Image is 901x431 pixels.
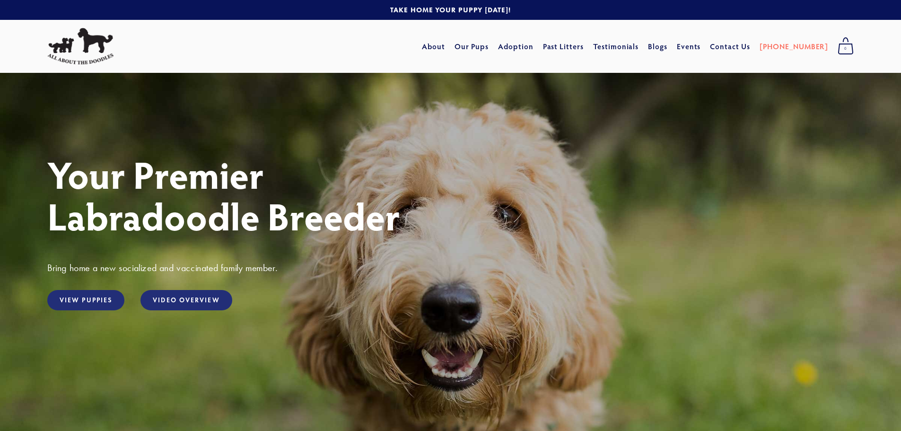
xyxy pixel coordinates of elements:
a: Testimonials [593,38,639,55]
img: All About The Doodles [47,28,114,65]
a: Past Litters [543,41,584,51]
span: 0 [838,43,854,55]
h1: Your Premier Labradoodle Breeder [47,153,854,237]
a: 0 items in cart [833,35,858,58]
a: Our Pups [455,38,489,55]
a: Events [677,38,701,55]
a: [PHONE_NUMBER] [760,38,828,55]
a: View Puppies [47,290,124,310]
a: Adoption [498,38,534,55]
a: About [422,38,445,55]
a: Video Overview [140,290,232,310]
a: Blogs [648,38,667,55]
h3: Bring home a new socialized and vaccinated family member. [47,262,854,274]
a: Contact Us [710,38,750,55]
